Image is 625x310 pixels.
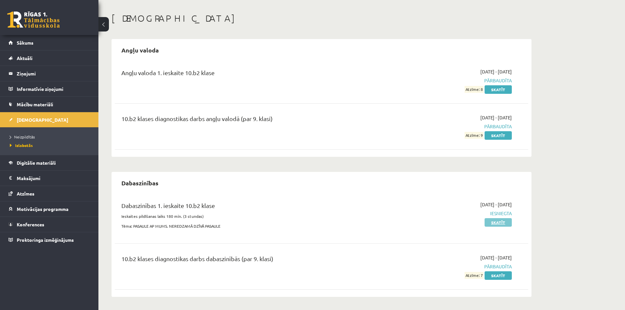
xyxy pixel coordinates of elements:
a: Maksājumi [9,171,90,186]
div: Angļu valoda 1. ieskaite 10.b2 klase [121,68,378,80]
span: Iesniegta [388,210,512,217]
span: Pārbaudīta [388,123,512,130]
a: Izlabotās [10,142,92,148]
span: Proktoringa izmēģinājums [17,237,74,243]
a: Konferences [9,217,90,232]
p: Ieskaites pildīšanas laiks 180 min. (3 stundas) [121,213,378,219]
h2: Dabaszinības [115,175,165,191]
span: Konferences [17,221,44,227]
a: Mācību materiāli [9,97,90,112]
a: Ziņojumi [9,66,90,81]
span: Pārbaudīta [388,263,512,270]
a: [DEMOGRAPHIC_DATA] [9,112,90,127]
span: Digitālie materiāli [17,160,56,166]
span: [DATE] - [DATE] [480,114,512,121]
span: Atzīme: 8 [465,86,484,93]
div: Dabaszinības 1. ieskaite 10.b2 klase [121,201,378,213]
span: Atzīmes [17,191,34,196]
span: Pārbaudīta [388,77,512,84]
span: Mācību materiāli [17,101,53,107]
a: Digitālie materiāli [9,155,90,170]
a: Atzīmes [9,186,90,201]
span: Neizpildītās [10,134,35,139]
legend: Ziņojumi [17,66,90,81]
div: 10.b2 klases diagnostikas darbs dabaszinībās (par 9. klasi) [121,254,378,266]
span: Motivācijas programma [17,206,69,212]
a: Neizpildītās [10,134,92,140]
a: Aktuāli [9,51,90,66]
h2: Angļu valoda [115,42,165,58]
span: Izlabotās [10,143,33,148]
span: Atzīme: 7 [465,272,484,279]
a: Sākums [9,35,90,50]
a: Skatīt [485,271,512,280]
div: 10.b2 klases diagnostikas darbs angļu valodā (par 9. klasi) [121,114,378,126]
a: Skatīt [485,131,512,140]
legend: Informatīvie ziņojumi [17,81,90,96]
h1: [DEMOGRAPHIC_DATA] [112,13,531,24]
a: Skatīt [485,85,512,94]
span: Aktuāli [17,55,32,61]
a: Rīgas 1. Tālmācības vidusskola [7,11,60,28]
span: [DATE] - [DATE] [480,68,512,75]
p: Tēma: PASAULE AP MUMS. NEREDZAMĀ DZĪVĀ PASAULE [121,223,378,229]
span: [DATE] - [DATE] [480,201,512,208]
span: Sākums [17,40,33,46]
a: Skatīt [485,218,512,227]
a: Motivācijas programma [9,201,90,217]
span: [DEMOGRAPHIC_DATA] [17,117,68,123]
span: Atzīme: 9 [465,132,484,139]
a: Informatīvie ziņojumi [9,81,90,96]
span: [DATE] - [DATE] [480,254,512,261]
legend: Maksājumi [17,171,90,186]
a: Proktoringa izmēģinājums [9,232,90,247]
